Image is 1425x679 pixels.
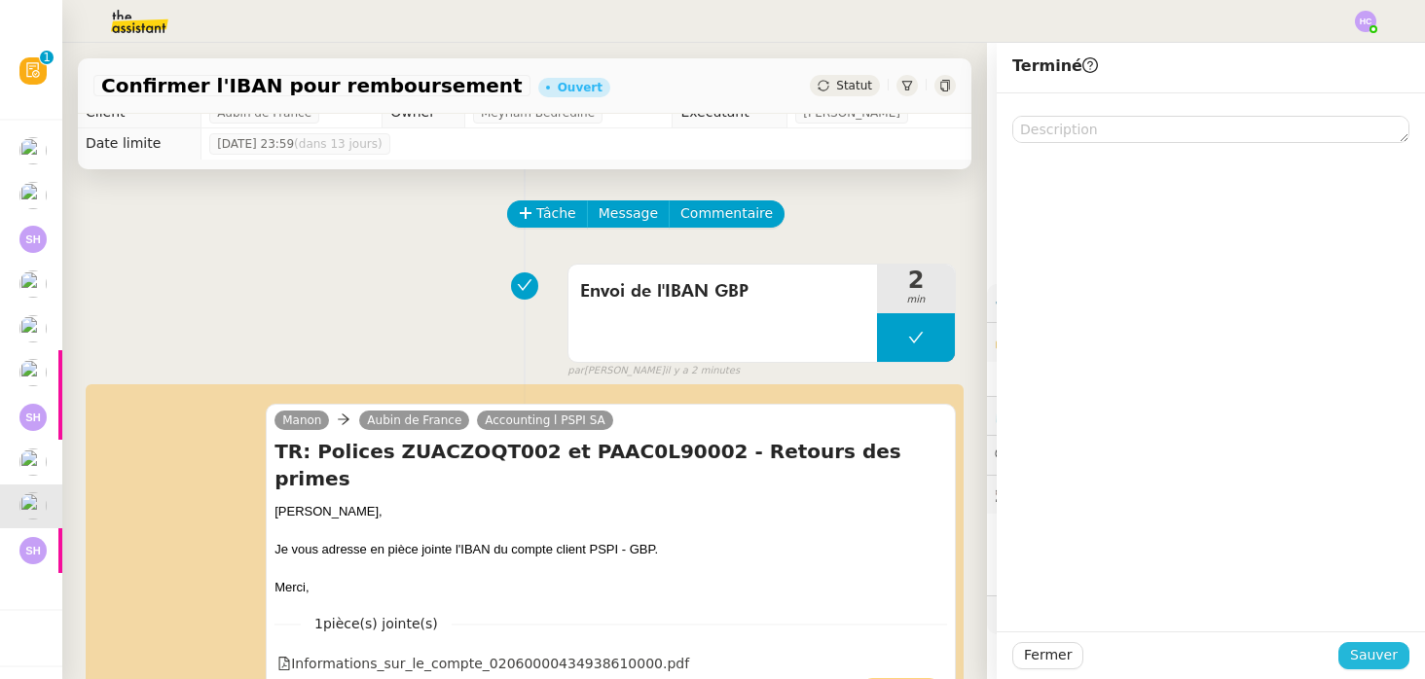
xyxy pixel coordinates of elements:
[274,438,947,492] h4: TR: Polices ZUACZOQT002 et PAAC0L90002 - Retours des primes
[587,200,670,228] button: Message
[277,653,689,675] div: Informations_sur_le_compte_02060000434938610000.pdf
[19,182,47,209] img: users%2FWH1OB8fxGAgLOjAz1TtlPPgOcGL2%2Favatar%2F32e28291-4026-4208-b892-04f74488d877
[359,411,469,429] a: Aubin de France
[836,79,872,92] span: Statut
[101,76,523,95] span: Confirmer l'IBAN pour remboursement
[558,82,603,93] div: Ouvert
[294,137,383,151] span: (dans 13 jours)
[580,277,865,306] span: Envoi de l'IBAN GBP
[987,596,1425,634] div: 🧴Autres
[19,270,47,298] img: users%2Fo4K84Ijfr6OOM0fa5Hz4riIOf4g2%2Favatar%2FChatGPT%20Image%201%20aou%CC%82t%202025%2C%2010_2...
[599,202,658,225] span: Message
[40,51,54,64] nz-badge-sup: 1
[1355,11,1376,32] img: svg
[43,51,51,68] p: 1
[1338,642,1409,669] button: Sauver
[567,363,740,379] small: [PERSON_NAME]
[987,436,1425,474] div: 💬Commentaires
[877,268,955,292] span: 2
[1012,642,1083,669] button: Fermer
[536,202,576,225] span: Tâche
[274,578,947,597] div: Merci,
[987,476,1425,514] div: 🕵️Autres demandes en cours 6
[19,448,47,476] img: users%2FNmPW3RcGagVdwlUj0SIRjiM8zA23%2Favatar%2Fb3e8f68e-88d8-429d-a2bd-00fb6f2d12db
[19,359,47,386] img: users%2FIoBAolhPL9cNaVKpLOfSBrcGcwi2%2Favatar%2F50a6465f-3fe2-4509-b080-1d8d3f65d641
[877,292,955,308] span: min
[1350,644,1398,666] span: Sauver
[995,486,1238,502] span: 🕵️
[1024,644,1072,666] span: Fermer
[19,492,47,519] img: users%2FSclkIUIAuBOhhDrbgjtrSikBoD03%2Favatar%2F48cbc63d-a03d-4817-b5bf-7f7aeed5f2a9
[19,226,47,253] img: svg
[19,404,47,431] img: svg
[995,331,1121,353] span: 🔐
[507,200,588,228] button: Tâche
[78,128,201,160] td: Date limite
[987,397,1425,435] div: ⏲️Tâches 2:05
[301,613,452,635] span: 1
[995,408,1129,423] span: ⏲️
[995,292,1096,314] span: ⚙️
[19,137,47,164] img: users%2Fa6PbEmLwvGXylUqKytRPpDpAx153%2Favatar%2Ffanny.png
[323,616,438,631] span: pièce(s) jointe(s)
[987,323,1425,361] div: 🔐Données client
[19,315,47,342] img: users%2FIoBAolhPL9cNaVKpLOfSBrcGcwi2%2Favatar%2F50a6465f-3fe2-4509-b080-1d8d3f65d641
[217,134,383,154] span: [DATE] 23:59
[669,200,785,228] button: Commentaire
[1012,56,1098,75] span: Terminé
[680,202,773,225] span: Commentaire
[995,607,1055,623] span: 🧴
[477,411,612,429] a: Accounting l PSPI SA
[19,537,47,564] img: svg
[274,540,947,559] div: Je vous adresse en pièce jointe l'IBAN du compte client PSPI - GBP.
[274,411,329,429] a: Manon
[665,363,740,379] span: il y a 2 minutes
[274,502,947,521] div: [PERSON_NAME],
[995,447,1119,462] span: 💬
[987,284,1425,322] div: ⚙️Procédures
[567,363,584,379] span: par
